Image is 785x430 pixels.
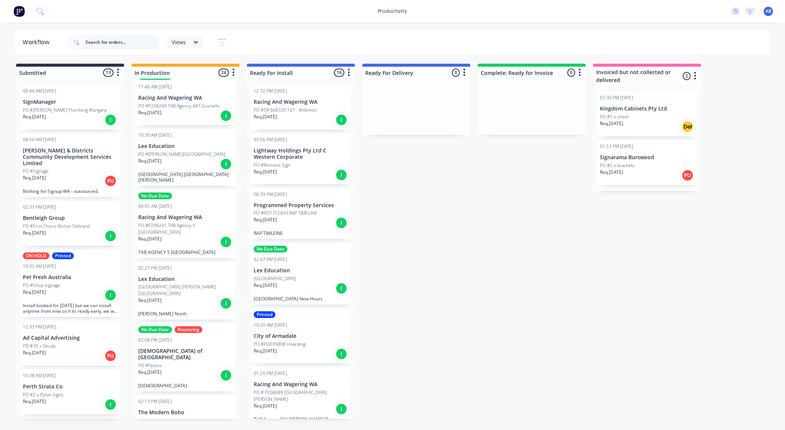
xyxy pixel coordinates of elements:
div: 08:50 AM [DATE] [23,136,56,143]
p: Bentleigh Group [23,215,117,221]
p: Kingdom Cabinets Pty Ltd [600,106,694,112]
p: Racing And Wagering WA [254,99,348,105]
div: 02:37 PM [DATE] [23,204,56,211]
div: Printed [254,311,275,318]
p: Racing And Wagering WA [138,95,233,101]
div: I [335,403,347,415]
div: 08:50 AM [DATE][PERSON_NAME] & Districts Community Development Services LimitedPO #SignageReq.[DA... [20,133,120,197]
div: No Due Date [138,193,172,199]
p: PO #PO1712693 RAP TIMELINE [254,210,317,216]
p: TAB AGENCY 5 [GEOGRAPHIC_DATA] [138,249,233,255]
p: PO #SR 668320 167 - Willetton [254,107,317,113]
p: Perth Strata Co [23,384,117,390]
p: [DEMOGRAPHIC_DATA] of [GEOGRAPHIC_DATA] [138,348,233,361]
p: PO #[PERSON_NAME][GEOGRAPHIC_DATA] [138,151,225,158]
div: 12:32 PM [DATE] [254,88,287,94]
p: Req. [DATE] [254,169,277,175]
div: 12:32 PM [DATE]Racing And Wagering WAPO #SR 668320 167 - WillettonReq.[DATE]I [251,85,351,130]
p: [GEOGRAPHIC_DATA] [PERSON_NAME][GEOGRAPHIC_DATA] [138,284,233,297]
p: PO #PO039808 Hoarding [254,341,305,348]
div: 02:27 PM [DATE]Lex Education[GEOGRAPHIC_DATA] [PERSON_NAME][GEOGRAPHIC_DATA]Req.[DATE]I[PERSON_NA... [135,262,236,320]
p: Install booked for [DATE] but we can install anytime from now so if its ready early, we will put ... [23,303,117,314]
p: PO #First Choice Bicton Debrand [23,223,90,230]
p: PO #P206249 TAB Agency A87 Gosnells [138,103,220,109]
p: TAB Agency 912 [PERSON_NAME] River [254,417,348,422]
input: Search for orders... [85,35,160,50]
div: 10:30 AM [DATE] [138,132,172,139]
div: I [105,114,117,126]
p: Req. [DATE] [600,169,623,176]
div: 10:38 AM [DATE]Perth Strata CoPO #2 x Pylon SignsReq.[DATE]I [20,369,120,414]
div: No Due DateRoutering02:08 PM [DATE][DEMOGRAPHIC_DATA] of [GEOGRAPHIC_DATA]PO #PylonsReq.[DATE]I[D... [135,323,236,391]
p: Req. [DATE] [254,348,277,354]
p: Req. [DATE] [23,175,46,181]
div: PU [105,175,117,187]
div: 01:20 PM [DATE]Racing And Wagering WAPO # P206089 [GEOGRAPHIC_DATA][PERSON_NAME]Req.[DATE]ITAB Ag... [251,367,351,425]
div: I [220,369,232,381]
div: PU [105,350,117,362]
span: Views [172,38,186,46]
p: [PERSON_NAME] & Districts Community Development Services Limited [23,148,117,166]
div: I [220,236,232,248]
p: PO #[PERSON_NAME] Plumbing Wangara [23,107,106,113]
div: 02:13 PM [DATE] [138,398,172,405]
p: Req. [DATE] [254,403,277,409]
div: No Due Date02:47 PM [DATE]Lex Education[GEOGRAPHIC_DATA]Req.[DATE]I[GEOGRAPHIC_DATA] New Hours [251,243,351,305]
div: 02:08 PM [DATE] [138,337,172,343]
p: Signarama Burswood [600,154,694,161]
p: PO #Signage [138,417,164,424]
p: Req. [DATE] [23,349,46,356]
div: 01:57 PM [DATE] [600,143,633,150]
div: No Due Date09:05 AM [DATE]Racing And Wagering WAPO #P206241 TAB Agency 5 [GEOGRAPHIC_DATA]Req.[DA... [135,190,236,258]
p: Ad Capital Advertising [23,335,117,341]
p: PO #1 x sheet [600,113,629,120]
p: Req. [DATE] [138,297,161,304]
p: Req. [DATE] [23,113,46,120]
div: I [220,297,232,309]
p: Req. [DATE] [138,158,161,164]
div: I [335,217,347,229]
div: 07:30 PM [DATE]Kingdom Cabinets Pty LtdPO #1 x sheetReq.[DATE]Del [597,91,697,136]
p: PO #2 x Pylon Signs [23,391,63,398]
div: 11:46 AM [DATE] [138,84,172,90]
div: 02:37 PM [DATE]Bentleigh GroupPO #First Choice Bicton DebrandReq.[DATE]I [20,201,120,246]
p: Req. [DATE] [254,113,277,120]
p: Req. [DATE] [23,398,46,405]
p: RAP TIMLEINE [254,230,348,236]
div: 12:33 PM [DATE] [23,324,56,330]
div: I [220,158,232,170]
p: Req. [DATE] [23,289,46,296]
p: Lightway Holdings Pty Ltd C Western Corporate [254,148,348,160]
div: No Due Date [254,246,287,252]
div: 02:47 PM [DATE] [254,256,287,263]
div: 06:39 PM [DATE]Programmed Property ServicesPO #PO1712693 RAP TIMELINEReq.[DATE]IRAP TIMLEINE [251,188,351,239]
div: 06:39 PM [DATE] [254,191,287,198]
div: I [105,289,117,301]
div: I [105,230,117,242]
div: productivity [374,6,411,17]
div: I [335,169,347,181]
p: [DEMOGRAPHIC_DATA] [138,383,233,388]
p: Req. [DATE] [138,369,161,376]
div: PU [682,169,694,181]
p: Nothing for Signup WA - outsourced. [23,188,117,194]
div: 01:20 PM [DATE] [254,370,287,377]
p: Racing And Wagering WA [254,381,348,388]
span: AB [766,8,772,15]
p: PO #P206241 TAB Agency 5 [GEOGRAPHIC_DATA] [138,222,233,236]
p: Programmed Property Services [254,202,348,209]
p: PO #2 x brackets [600,162,635,169]
p: [GEOGRAPHIC_DATA] [254,275,296,282]
div: 09:05 AM [DATE] [138,203,172,210]
p: [PERSON_NAME] North [138,311,233,317]
div: 10:32 AM [DATE] [23,263,56,270]
div: Printed10:20 AM [DATE]City of ArmadalePO #PO039808 HoardingReq.[DATE]I [251,308,351,363]
img: Factory [13,6,25,17]
p: Req. [DATE] [254,216,277,223]
p: Lex Education [254,267,348,274]
p: [GEOGRAPHIC_DATA] New Hours [254,296,348,302]
div: 12:33 PM [DATE]Ad Capital AdvertisingPO #30 x DecalsReq.[DATE]PU [20,321,120,366]
p: Req. [DATE] [254,282,277,289]
div: 10:38 AM [DATE] [23,372,56,379]
p: Req. [DATE] [138,109,161,116]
